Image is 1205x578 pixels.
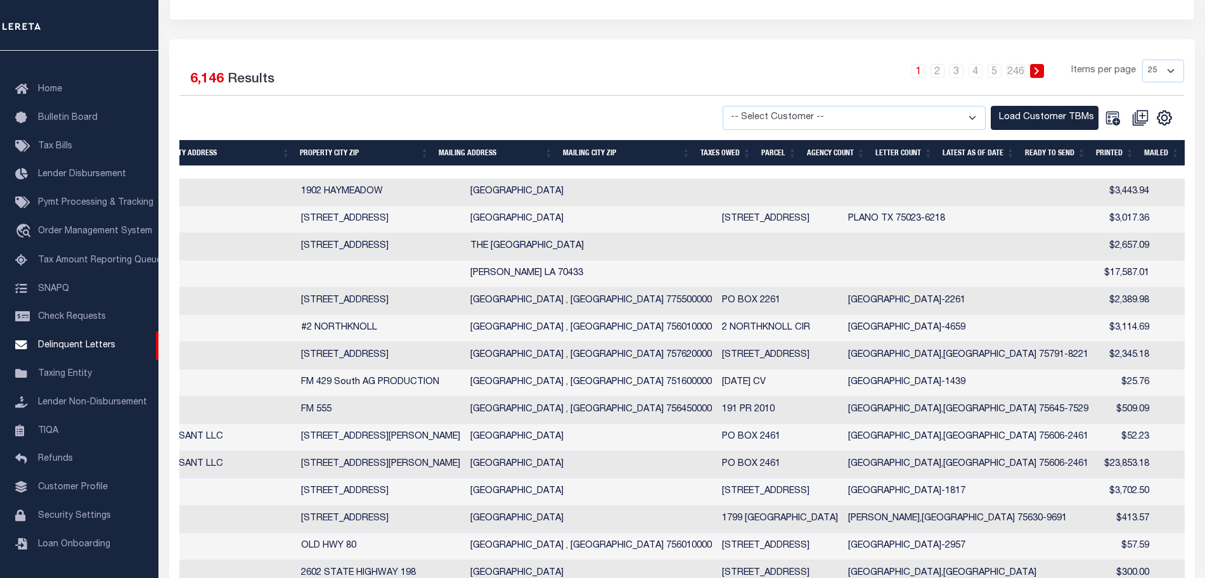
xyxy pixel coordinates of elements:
td: [STREET_ADDRESS] [296,233,465,260]
td: 1 [1154,260,1200,288]
a: 1 [912,64,925,78]
td: $413.57 [1093,506,1154,533]
button: Load Customer TBMs [991,106,1099,131]
td: [GEOGRAPHIC_DATA] , [GEOGRAPHIC_DATA] 756450000 [465,397,717,424]
td: 1 [1154,424,1200,451]
td: [GEOGRAPHIC_DATA]-2261 [843,288,1093,315]
th: LATEST AS OF DATE: activate to sort column ascending [938,140,1020,166]
td: THE [GEOGRAPHIC_DATA] [465,233,717,260]
td: 1 [1154,342,1200,369]
td: [GEOGRAPHIC_DATA] , [GEOGRAPHIC_DATA] 756010000 [465,315,717,342]
td: 1799 [GEOGRAPHIC_DATA] [717,506,843,533]
td: PO BOX 2461 [717,451,843,478]
td: 1 [1154,315,1200,342]
th: Mailing City Zip: activate to sort column ascending [558,140,695,166]
td: [PERSON_NAME] [75,342,296,369]
td: [STREET_ADDRESS][PERSON_NAME] [296,451,465,478]
td: [PERSON_NAME] [75,478,296,506]
span: Tax Bills [38,142,72,151]
span: Taxing Entity [38,369,92,378]
a: 4 [969,64,983,78]
th: PRINTED: activate to sort column ascending [1091,140,1139,166]
td: [STREET_ADDRESS] [717,533,843,560]
span: Customer Profile [38,483,108,492]
td: [GEOGRAPHIC_DATA],[GEOGRAPHIC_DATA] 75606-2461 [843,451,1093,478]
td: [GEOGRAPHIC_DATA] [465,424,717,451]
td: 1 [1154,233,1200,260]
th: READY TO SEND: activate to sort column ascending [1020,140,1091,166]
td: [GEOGRAPHIC_DATA] , [GEOGRAPHIC_DATA] 757620000 [465,342,717,369]
td: $3,443.94 [1093,179,1154,206]
td: [GEOGRAPHIC_DATA] [465,206,717,233]
th: Agency Count: activate to sort column ascending [802,140,870,166]
td: FM 429 South AG PRODUCTION [296,369,465,397]
td: [PERSON_NAME] [75,233,296,260]
td: [PERSON_NAME] [75,288,296,315]
td: [GEOGRAPHIC_DATA]-1439 [843,369,1093,397]
span: Tax Amount Reporting Queue [38,256,162,265]
td: [DATE] CV [717,369,843,397]
td: [STREET_ADDRESS] [717,478,843,506]
span: Order Management System [38,227,152,236]
td: [PERSON_NAME] [75,179,296,206]
td: [PERSON_NAME] [75,206,296,233]
td: #2 NORTHKNOLL [296,315,465,342]
i: travel_explore [15,224,35,240]
td: [GEOGRAPHIC_DATA] , [GEOGRAPHIC_DATA] 756010000 [465,533,717,560]
a: 246 [1007,64,1025,78]
span: Bulletin Board [38,113,98,122]
td: [STREET_ADDRESS] [717,206,843,233]
td: [STREET_ADDRESS] [296,288,465,315]
td: [STREET_ADDRESS] [296,478,465,506]
td: [PERSON_NAME] [75,315,296,342]
td: [PERSON_NAME] LA 70433 [465,260,717,288]
td: TRANSOUTH MT PLEASANT LLC [75,451,296,478]
span: SNAPQ [38,284,69,293]
td: [GEOGRAPHIC_DATA] [465,506,717,533]
td: [STREET_ADDRESS] [296,206,465,233]
td: Pebble, LLC [75,260,296,288]
th: Property City Zip: activate to sort column ascending [295,140,434,166]
td: 1 [1154,369,1200,397]
td: $2,657.09 [1093,233,1154,260]
span: 6,146 [190,73,224,86]
th: Mailing Address: activate to sort column ascending [434,140,558,166]
td: 2 NORTHKNOLL CIR [717,315,843,342]
td: C [PERSON_NAME] [75,533,296,560]
a: 2 [931,64,944,78]
td: PO BOX 2261 [717,288,843,315]
td: 1 [1154,451,1200,478]
span: Home [38,85,62,94]
span: Refunds [38,454,73,463]
th: Property Address: activate to sort column ascending [148,140,295,166]
span: Security Settings [38,511,111,520]
td: $3,017.36 [1093,206,1154,233]
span: Lender Non-Disbursement [38,398,147,407]
td: PO BOX 2461 [717,424,843,451]
td: 1 [1154,397,1200,424]
td: [GEOGRAPHIC_DATA] , [GEOGRAPHIC_DATA] 775500000 [465,288,717,315]
td: 1902 HAYMEADOW [296,179,465,206]
td: [STREET_ADDRESS] [717,342,843,369]
td: $3,114.69 [1093,315,1154,342]
td: 1 [1154,478,1200,506]
td: [STREET_ADDRESS] [296,342,465,369]
td: $3,702.50 [1093,478,1154,506]
th: TAXES OWED: activate to sort column ascending [695,140,756,166]
td: FM 555 [296,397,465,424]
span: Lender Disbursement [38,170,126,179]
td: $25.76 [1093,369,1154,397]
th: PARCEL: activate to sort column ascending [756,140,802,166]
td: [GEOGRAPHIC_DATA],[GEOGRAPHIC_DATA] 75606-2461 [843,424,1093,451]
span: Delinquent Letters [38,341,115,350]
td: 1 [1154,288,1200,315]
span: Loan Onboarding [38,540,110,549]
td: [GEOGRAPHIC_DATA]-1817 [843,478,1093,506]
td: 1 [1154,206,1200,233]
td: $23,853.18 [1093,451,1154,478]
td: [GEOGRAPHIC_DATA] [465,179,717,206]
a: 5 [988,64,1002,78]
span: Check Requests [38,312,106,321]
td: [STREET_ADDRESS] [296,506,465,533]
td: $17,587.01 [1093,260,1154,288]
